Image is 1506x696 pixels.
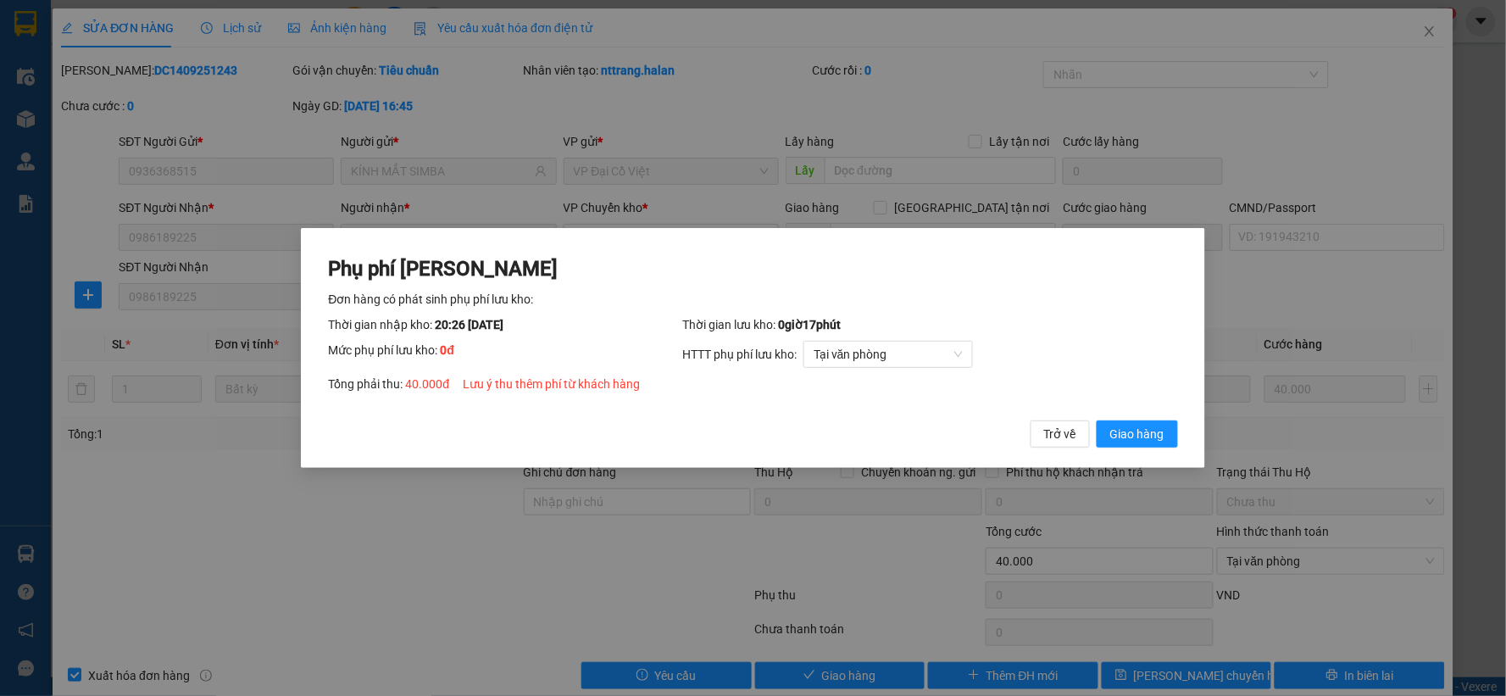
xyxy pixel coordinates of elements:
[1031,420,1090,448] button: Trở về
[440,343,454,357] span: 0 đ
[21,21,148,106] img: logo.jpg
[814,342,963,367] span: Tại văn phòng
[158,42,709,63] li: 271 - [PERSON_NAME] - [GEOGRAPHIC_DATA] - [GEOGRAPHIC_DATA]
[1110,425,1164,443] span: Giao hàng
[463,377,640,391] span: Lưu ý thu thêm phí từ khách hàng
[1097,420,1178,448] button: Giao hàng
[328,375,1177,393] div: Tổng phải thu:
[435,318,503,331] span: 20:26 [DATE]
[682,341,1178,368] div: HTTT phụ phí lưu kho:
[21,115,183,143] b: GỬI : VP Đại Từ
[328,290,1177,309] div: Đơn hàng có phát sinh phụ phí lưu kho:
[328,315,682,334] div: Thời gian nhập kho:
[405,377,449,391] span: 40.000 đ
[328,341,682,368] div: Mức phụ phí lưu kho:
[778,318,841,331] span: 0 giờ 17 phút
[328,257,558,281] span: Phụ phí [PERSON_NAME]
[682,315,1178,334] div: Thời gian lưu kho:
[1044,425,1076,443] span: Trở về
